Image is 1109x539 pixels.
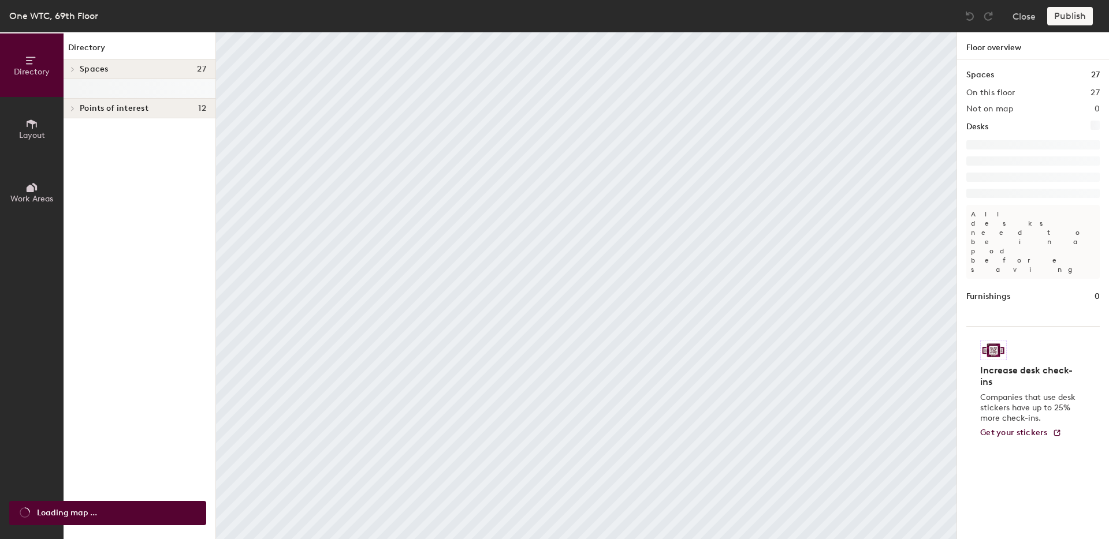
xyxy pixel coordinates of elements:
[1095,290,1100,303] h1: 0
[64,42,215,59] h1: Directory
[197,65,206,74] span: 27
[983,10,994,22] img: Redo
[966,88,1015,98] h2: On this floor
[19,130,45,140] span: Layout
[966,69,994,81] h1: Spaces
[957,32,1109,59] h1: Floor overview
[966,121,988,133] h1: Desks
[14,67,50,77] span: Directory
[966,290,1010,303] h1: Furnishings
[9,9,98,23] div: One WTC, 69th Floor
[198,104,206,113] span: 12
[980,428,1048,437] span: Get your stickers
[1095,104,1100,114] h2: 0
[80,104,148,113] span: Points of interest
[216,32,957,539] canvas: Map
[80,65,109,74] span: Spaces
[980,392,1079,424] p: Companies that use desk stickers have up to 25% more check-ins.
[1013,7,1036,25] button: Close
[1091,88,1100,98] h2: 27
[1091,69,1100,81] h1: 27
[37,507,97,519] span: Loading map ...
[980,340,1007,360] img: Sticker logo
[966,104,1013,114] h2: Not on map
[980,365,1079,388] h4: Increase desk check-ins
[980,428,1062,438] a: Get your stickers
[964,10,976,22] img: Undo
[966,205,1100,279] p: All desks need to be in a pod before saving
[10,194,53,204] span: Work Areas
